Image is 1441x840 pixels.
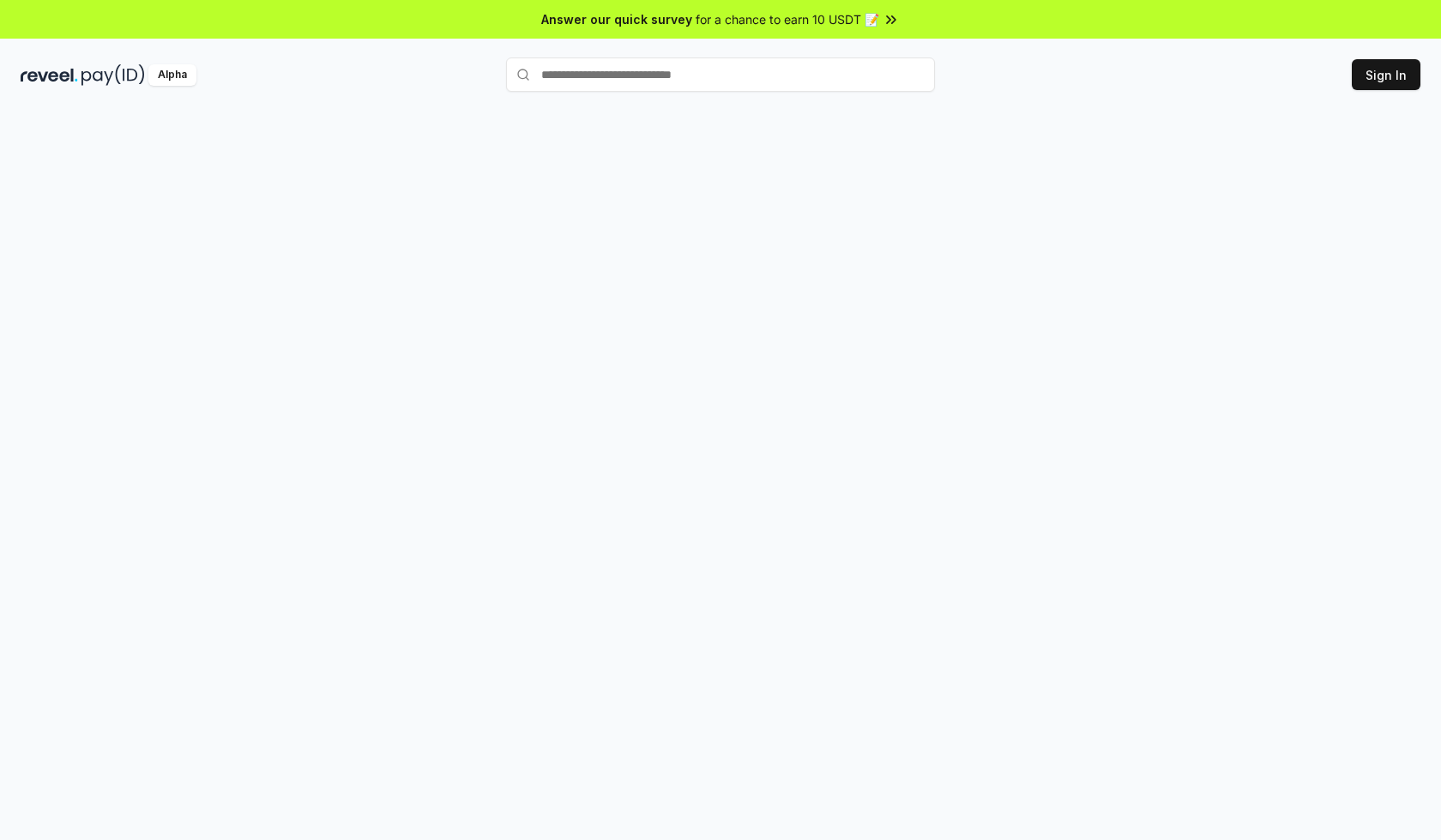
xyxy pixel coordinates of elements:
[696,10,879,28] span: for a chance to earn 10 USDT 📝
[1352,59,1420,90] button: Sign In
[541,10,692,28] span: Answer our quick survey
[81,64,145,86] img: pay_id
[148,64,196,86] div: Alpha
[21,64,78,86] img: reveel_dark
